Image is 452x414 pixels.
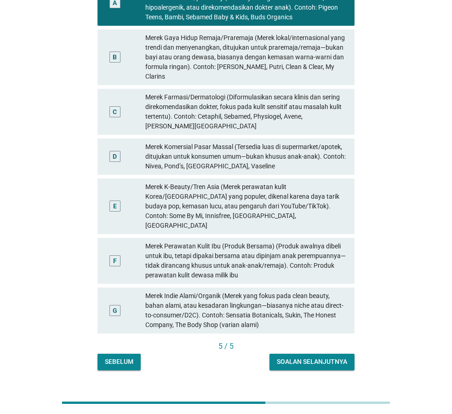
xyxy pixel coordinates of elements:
button: Sebelum [97,354,141,370]
div: G [113,305,117,315]
div: Sebelum [105,357,133,367]
div: B [113,52,117,62]
div: Merek Indie Alami/Organik (Merek yang fokus pada clean beauty, bahan alami, atau kesadaran lingku... [145,291,347,330]
div: Merek Perawatan Kulit Ibu (Produk Bersama) (Produk awalnya dibeli untuk ibu, tetapi dipakai bersa... [145,241,347,280]
div: F [113,256,117,265]
div: Merek Farmasi/Dermatologi (Diformulasikan secara klinis dan sering direkomendasikan dokter, fokus... [145,92,347,131]
div: Merek K-Beauty/Tren Asia (Merek perawatan kulit Korea/[GEOGRAPHIC_DATA] yang populer, dikenal kar... [145,182,347,230]
button: Soalan selanjutnya [269,354,355,370]
div: 5 / 5 [97,341,355,352]
div: C [113,107,117,116]
div: Merek Gaya Hidup Remaja/Praremaja (Merek lokal/internasional yang trendi dan menyenangkan, dituju... [145,33,347,81]
div: D [113,152,117,161]
div: E [113,201,117,211]
div: Soalan selanjutnya [277,357,347,367]
div: Merek Komersial Pasar Massal (Tersedia luas di supermarket/apotek, ditujukan untuk konsumen umum—... [145,142,347,171]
